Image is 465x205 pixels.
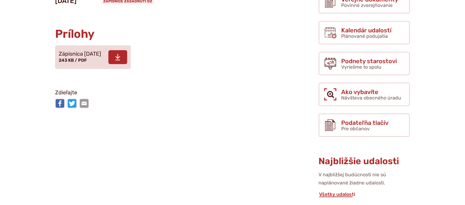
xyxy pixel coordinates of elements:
span: Ako vybavíte [341,89,401,95]
img: Zdieľať e-mailom [79,99,89,108]
span: Kalendár udalostí [341,27,391,34]
img: Zdieľať na Twitteri [67,99,77,108]
span: Podnety starostovi [341,58,397,64]
span: Vyriešme to spolu [341,64,381,70]
h3: Najbližšie udalosti [318,156,410,166]
span: Zápisnica [DATE] [59,51,101,57]
a: Zápisnica [DATE] 243 KB / PDF [55,45,131,69]
h2: Prílohy [55,28,270,41]
a: Kalendár udalostí Plánované podujatia [318,21,410,44]
a: Podnety starostovi Vyriešme to spolu [318,52,410,75]
a: Podateľňa tlačív Pre občanov [318,113,410,137]
span: Plánované podujatia [341,33,388,39]
span: 243 KB / PDF [59,58,87,63]
a: Všetky udalosti [318,191,356,197]
p: Zdieľajte [55,88,270,97]
span: Povinné zverejňovanie [341,2,393,8]
span: Návšteva obecného úradu [341,95,401,101]
span: Pre občanov [341,126,370,132]
p: V najbližšej budúcnosti nie sú naplánované žiadne udalosti. [318,171,410,187]
span: Podateľňa tlačív [341,119,388,126]
a: Ako vybavíte Návšteva obecného úradu [318,83,410,106]
img: Zdieľať na Facebooku [55,99,65,108]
